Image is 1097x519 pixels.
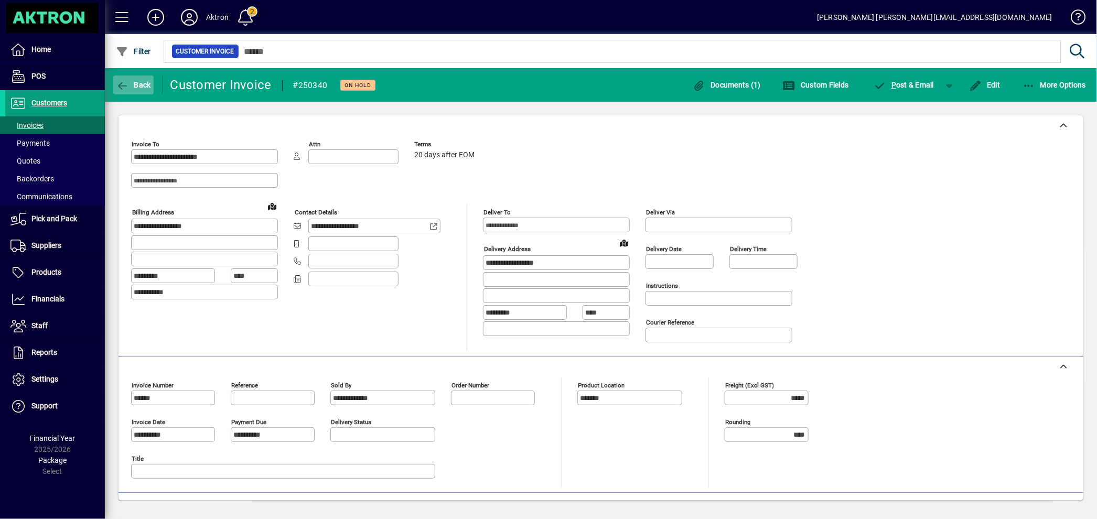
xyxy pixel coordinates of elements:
[5,366,105,393] a: Settings
[5,393,105,419] a: Support
[725,382,774,389] mat-label: Freight (excl GST)
[173,8,206,27] button: Profile
[10,139,50,147] span: Payments
[874,81,934,89] span: ost & Email
[693,81,761,89] span: Documents (1)
[1020,75,1089,94] button: More Options
[331,382,351,389] mat-label: Sold by
[783,81,849,89] span: Custom Fields
[105,75,163,94] app-page-header-button: Back
[31,268,61,276] span: Products
[132,140,159,148] mat-label: Invoice To
[139,8,173,27] button: Add
[891,81,896,89] span: P
[5,286,105,312] a: Financials
[10,175,54,183] span: Backorders
[116,81,151,89] span: Back
[264,198,281,214] a: View on map
[646,319,694,326] mat-label: Courier Reference
[10,192,72,201] span: Communications
[451,382,489,389] mat-label: Order number
[10,157,40,165] span: Quotes
[5,233,105,259] a: Suppliers
[690,75,763,94] button: Documents (1)
[5,134,105,152] a: Payments
[868,75,940,94] button: Post & Email
[170,77,272,93] div: Customer Invoice
[966,75,1003,94] button: Edit
[132,382,174,389] mat-label: Invoice number
[206,9,229,26] div: Aktron
[345,82,371,89] span: On hold
[31,321,48,330] span: Staff
[646,282,678,289] mat-label: Instructions
[1063,2,1084,36] a: Knowledge Base
[5,63,105,90] a: POS
[293,77,328,94] div: #250340
[176,46,234,57] span: Customer Invoice
[31,72,46,80] span: POS
[38,456,67,464] span: Package
[132,455,144,462] mat-label: Title
[5,313,105,339] a: Staff
[30,434,76,442] span: Financial Year
[309,140,320,148] mat-label: Attn
[725,418,750,426] mat-label: Rounding
[231,382,258,389] mat-label: Reference
[132,418,165,426] mat-label: Invoice date
[646,209,675,216] mat-label: Deliver via
[31,295,64,303] span: Financials
[331,418,371,426] mat-label: Delivery status
[31,214,77,223] span: Pick and Pack
[31,348,57,356] span: Reports
[969,81,1001,89] span: Edit
[31,99,67,107] span: Customers
[31,241,61,250] span: Suppliers
[616,234,632,251] a: View on map
[646,245,682,253] mat-label: Delivery date
[10,121,44,129] span: Invoices
[31,375,58,383] span: Settings
[578,382,625,389] mat-label: Product location
[1023,81,1087,89] span: More Options
[414,151,475,159] span: 20 days after EOM
[113,42,154,61] button: Filter
[5,116,105,134] a: Invoices
[31,45,51,53] span: Home
[113,75,154,94] button: Back
[5,259,105,286] a: Products
[5,206,105,232] a: Pick and Pack
[730,245,767,253] mat-label: Delivery time
[414,141,477,148] span: Terms
[31,402,58,410] span: Support
[5,170,105,188] a: Backorders
[5,188,105,206] a: Communications
[483,209,511,216] mat-label: Deliver To
[5,37,105,63] a: Home
[817,9,1052,26] div: [PERSON_NAME] [PERSON_NAME][EMAIL_ADDRESS][DOMAIN_NAME]
[5,340,105,366] a: Reports
[5,152,105,170] a: Quotes
[231,418,266,426] mat-label: Payment due
[780,75,852,94] button: Custom Fields
[116,47,151,56] span: Filter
